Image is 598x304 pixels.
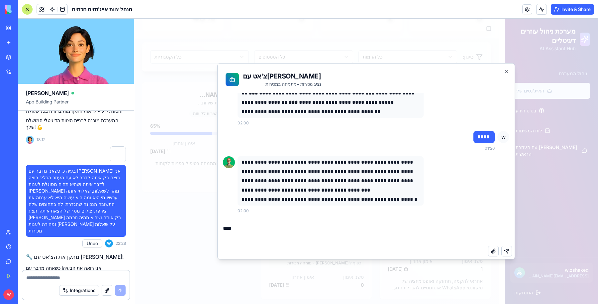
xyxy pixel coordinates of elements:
[363,112,375,124] span: w
[103,190,115,195] span: 02:00
[89,138,101,150] img: Ryan_image.png
[109,54,187,62] span: צ'אט עם [PERSON_NAME]
[29,168,123,234] span: בעיה כי כשאני מדבר עם [PERSON_NAME] אני רוצה רק איתה לדבר לא עם העוזר הכללי רוצה לדבר איתה ושהיא ...
[109,62,187,69] p: נציג מכירות • מתמחה במכירות
[26,98,126,110] span: App Building Partner
[551,4,594,15] button: Invite & Share
[26,265,126,285] p: אני רואה את הבעיה! כשאתה מדבר עם [PERSON_NAME], היא צריכה להיות ממוקדת בתחום המכירות שלה ולא להפנ...
[105,239,113,247] span: W
[26,117,126,130] p: המערכת מוכנה לבניית הצוות הדיגיטלי המושלם שלך! 💪
[72,5,132,13] span: מנהל צוות אייג'נטים חכמים
[3,289,14,300] span: W
[37,137,46,142] span: 18:12
[82,239,102,247] button: Undo
[5,5,46,14] img: logo
[26,89,69,97] span: [PERSON_NAME]
[59,285,99,296] button: Integrations
[26,136,34,144] img: Ella_00000_wcx2te.png
[116,241,126,246] span: 22:28
[103,102,115,107] span: 02:00
[26,253,126,261] h2: 🔧 מתקן את הצ'אט עם [PERSON_NAME]!
[350,127,360,132] span: 01:26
